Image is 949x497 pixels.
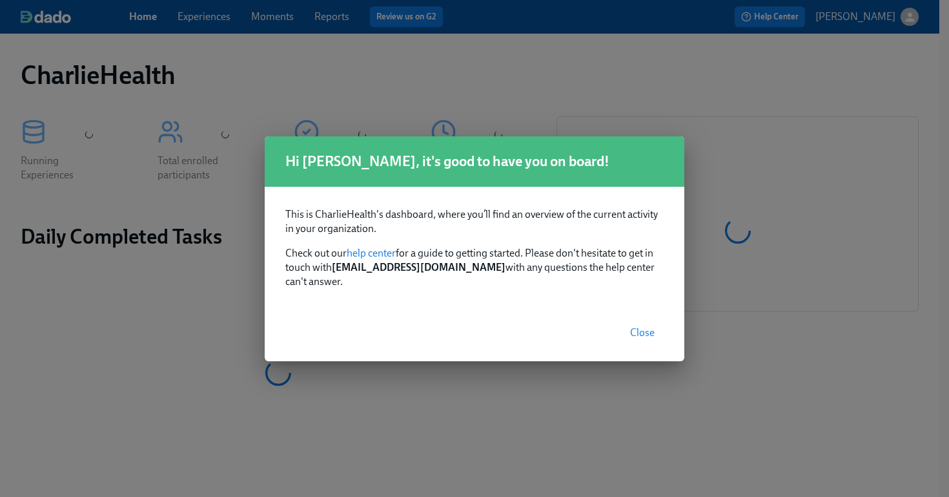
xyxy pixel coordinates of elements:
div: Check out our for a guide to getting started. Please don't hesitate to get in touch with with any... [265,187,684,304]
h1: Hi [PERSON_NAME], it's good to have you on board! [285,152,664,171]
button: Close [621,320,664,346]
strong: [EMAIL_ADDRESS][DOMAIN_NAME] [332,261,505,273]
a: help center [347,247,396,259]
span: Close [630,326,655,339]
p: This is CharlieHealth's dashboard, where you’ll find an overview of the current activity in your ... [285,207,664,236]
